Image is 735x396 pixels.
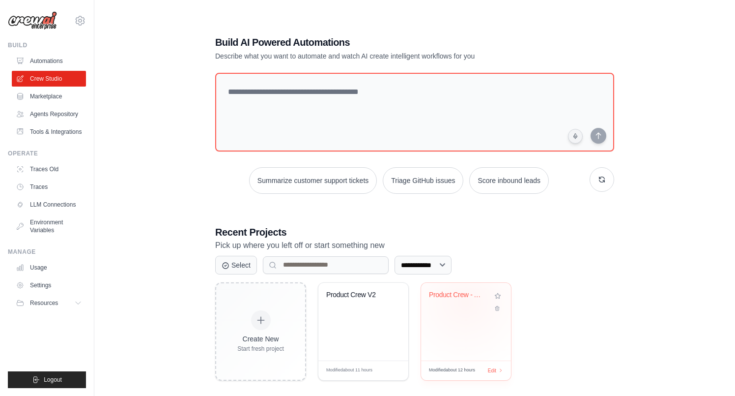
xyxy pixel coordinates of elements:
[215,35,545,49] h1: Build AI Powered Automations
[249,167,377,194] button: Summarize customer support tickets
[429,291,488,300] div: Product Crew - Automacao Intake PRD para Azure DevOps
[8,248,86,256] div: Manage
[237,345,284,353] div: Start fresh project
[429,367,475,374] span: Modified about 12 hours
[8,11,57,30] img: Logo
[12,295,86,311] button: Resources
[215,51,545,61] p: Describe what you want to automate and watch AI create intelligent workflows for you
[215,239,614,252] p: Pick up where you left off or start something new
[686,349,735,396] iframe: Chat Widget
[215,225,614,239] h3: Recent Projects
[215,256,257,274] button: Select
[12,53,86,69] a: Automations
[568,129,583,144] button: Click to speak your automation idea
[326,291,386,300] div: Product Crew V2
[30,299,58,307] span: Resources
[8,41,86,49] div: Build
[44,376,62,384] span: Logout
[469,167,549,194] button: Score inbound leads
[12,214,86,238] a: Environment Variables
[237,334,284,344] div: Create New
[8,371,86,388] button: Logout
[492,304,503,313] button: Delete project
[12,277,86,293] a: Settings
[12,197,86,213] a: LLM Connections
[12,260,86,275] a: Usage
[12,179,86,195] a: Traces
[12,106,86,122] a: Agents Repository
[385,367,394,374] span: Edit
[492,291,503,302] button: Add to favorites
[12,71,86,87] a: Crew Studio
[488,367,496,374] span: Edit
[12,161,86,177] a: Traces Old
[12,124,86,140] a: Tools & Integrations
[383,167,463,194] button: Triage GitHub issues
[12,89,86,104] a: Marketplace
[590,167,614,192] button: Get new suggestions
[8,150,86,157] div: Operate
[326,367,372,374] span: Modified about 11 hours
